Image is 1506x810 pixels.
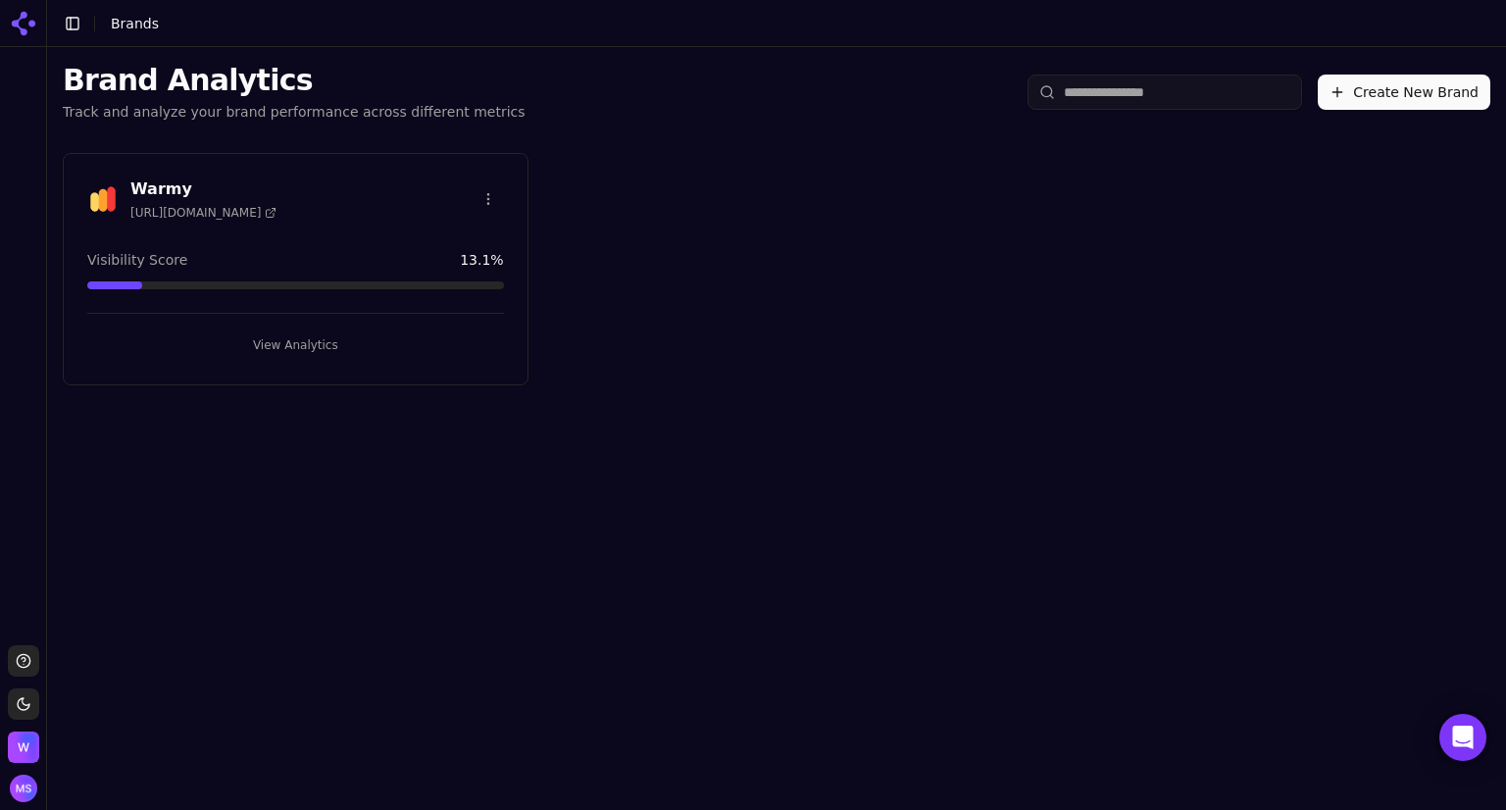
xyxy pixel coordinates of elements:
p: Track and analyze your brand performance across different metrics [63,102,526,122]
nav: breadcrumb [111,14,159,33]
span: [URL][DOMAIN_NAME] [130,205,276,221]
span: Brands [111,16,159,31]
div: Open Intercom Messenger [1439,714,1486,761]
img: Warmy [8,732,39,763]
button: Open organization switcher [8,732,39,763]
button: Open user button [10,775,37,802]
span: 13.1 % [460,250,503,270]
h3: Warmy [130,177,276,201]
img: Maria Sanchez [10,775,37,802]
img: Warmy [87,183,119,215]
button: Create New Brand [1318,75,1490,110]
button: View Analytics [87,329,504,361]
span: Visibility Score [87,250,187,270]
h1: Brand Analytics [63,63,526,98]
